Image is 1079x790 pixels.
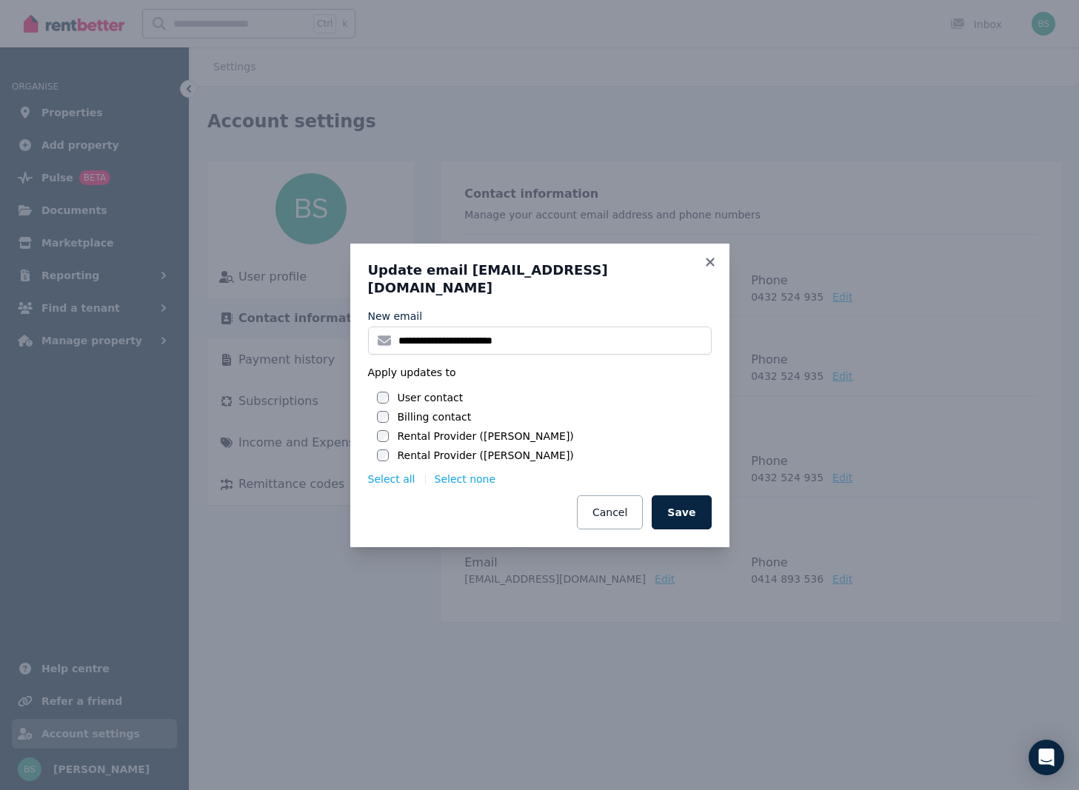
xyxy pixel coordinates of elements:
label: Rental Provider ([PERSON_NAME]) [398,429,574,443]
h3: Update email [EMAIL_ADDRESS][DOMAIN_NAME] [368,261,712,297]
button: Save [652,495,711,529]
span: Apply updates to [368,365,456,380]
button: Select all [368,472,415,486]
div: Open Intercom Messenger [1029,740,1064,775]
button: Select none [435,472,496,486]
label: New email [368,309,423,324]
label: Rental Provider ([PERSON_NAME]) [398,448,574,463]
label: Billing contact [398,409,472,424]
button: Cancel [577,495,643,529]
label: User contact [398,390,464,405]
